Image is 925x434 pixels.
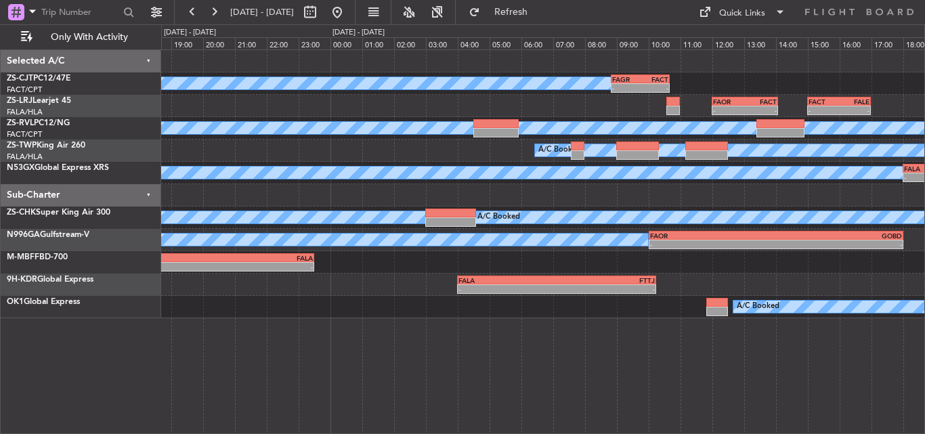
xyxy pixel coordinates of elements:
[7,97,33,105] span: ZS-LRJ
[203,37,235,49] div: 20:00
[809,106,839,114] div: -
[712,37,744,49] div: 12:00
[872,37,903,49] div: 17:00
[7,142,37,150] span: ZS-TWP
[7,276,37,284] span: 9H-KDR
[7,119,70,127] a: ZS-RVLPC12/NG
[7,85,42,95] a: FACT/CPT
[394,37,426,49] div: 02:00
[235,37,267,49] div: 21:00
[640,84,668,92] div: -
[776,232,902,240] div: GOBD
[650,232,776,240] div: FAOR
[7,74,70,83] a: ZS-CJTPC12/47E
[15,26,147,48] button: Only With Activity
[713,97,745,106] div: FAOR
[332,27,385,39] div: [DATE] - [DATE]
[483,7,540,17] span: Refresh
[585,37,617,49] div: 08:00
[152,254,313,262] div: FALA
[7,107,43,117] a: FALA/HLA
[557,285,655,293] div: -
[35,32,143,42] span: Only With Activity
[737,297,779,317] div: A/C Booked
[7,209,110,217] a: ZS-CHKSuper King Air 300
[7,253,68,261] a: M-MBFFBD-700
[640,75,668,83] div: FACT
[809,97,839,106] div: FACT
[7,74,33,83] span: ZS-CJT
[458,285,557,293] div: -
[713,106,745,114] div: -
[744,37,776,49] div: 13:00
[7,276,93,284] a: 9H-KDRGlobal Express
[7,164,109,172] a: N53GXGlobal Express XRS
[458,276,557,284] div: FALA
[490,37,521,49] div: 05:00
[171,37,203,49] div: 19:00
[840,37,872,49] div: 16:00
[776,37,808,49] div: 14:00
[538,140,581,160] div: A/C Booked
[267,37,299,49] div: 22:00
[681,37,712,49] div: 11:00
[839,106,869,114] div: -
[7,152,43,162] a: FALA/HLA
[7,253,39,261] span: M-MBFF
[617,37,649,49] div: 09:00
[477,207,520,227] div: A/C Booked
[7,231,89,239] a: N996GAGulfstream-V
[650,240,776,248] div: -
[692,1,792,23] button: Quick Links
[521,37,553,49] div: 06:00
[719,7,765,20] div: Quick Links
[7,142,85,150] a: ZS-TWPKing Air 260
[649,37,681,49] div: 10:00
[612,75,640,83] div: FAGR
[330,37,362,49] div: 00:00
[462,1,544,23] button: Refresh
[152,263,313,271] div: -
[7,298,80,306] a: OK1Global Express
[299,37,330,49] div: 23:00
[808,37,840,49] div: 15:00
[839,97,869,106] div: FALE
[745,106,777,114] div: -
[7,129,42,139] a: FACT/CPT
[7,231,40,239] span: N996GA
[557,276,655,284] div: FTTJ
[7,164,35,172] span: N53GX
[230,6,294,18] span: [DATE] - [DATE]
[776,240,902,248] div: -
[7,298,24,306] span: OK1
[745,97,777,106] div: FACT
[362,37,394,49] div: 01:00
[458,37,490,49] div: 04:00
[41,2,119,22] input: Trip Number
[426,37,458,49] div: 03:00
[612,84,640,92] div: -
[553,37,585,49] div: 07:00
[7,97,71,105] a: ZS-LRJLearjet 45
[7,209,36,217] span: ZS-CHK
[164,27,216,39] div: [DATE] - [DATE]
[7,119,34,127] span: ZS-RVL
